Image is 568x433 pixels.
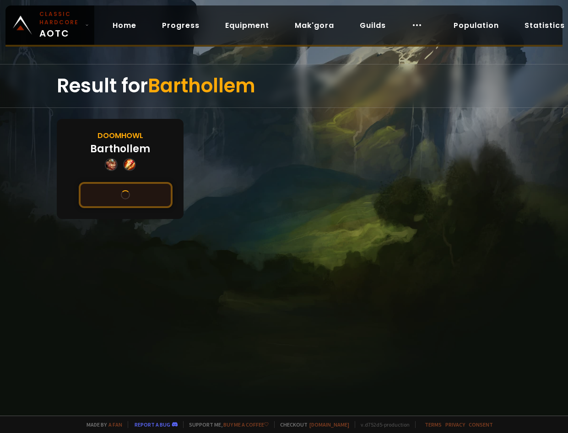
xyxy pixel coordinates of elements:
a: Terms [425,421,442,428]
div: Result for [57,64,511,107]
a: Guilds [352,16,393,35]
span: AOTC [39,10,81,40]
span: v. d752d5 - production [355,421,410,428]
a: Privacy [445,421,465,428]
div: Doomhowl [97,130,143,141]
span: Barthollem [148,72,255,99]
span: Checkout [274,421,349,428]
a: [DOMAIN_NAME] [309,421,349,428]
small: Classic Hardcore [39,10,81,27]
span: Support me, [183,421,269,428]
a: Report a bug [135,421,170,428]
a: Consent [469,421,493,428]
a: Equipment [218,16,276,35]
a: Mak'gora [287,16,341,35]
a: Progress [155,16,207,35]
a: Population [446,16,506,35]
button: See this character [79,182,173,208]
a: a fan [108,421,122,428]
span: Made by [81,421,122,428]
div: Barthollem [90,141,150,156]
a: Buy me a coffee [223,421,269,428]
a: Home [105,16,144,35]
a: Classic HardcoreAOTC [5,5,94,45]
